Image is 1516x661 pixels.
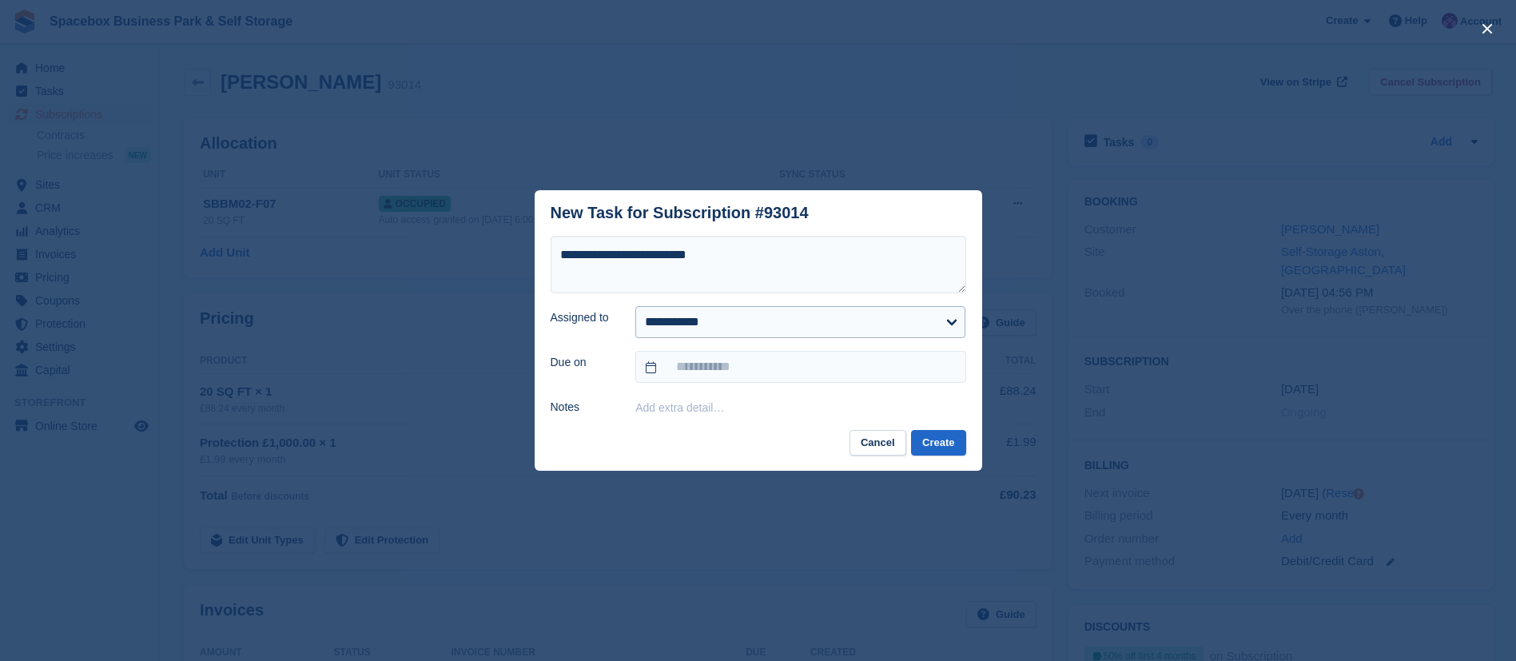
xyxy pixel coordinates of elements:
label: Assigned to [551,309,617,326]
button: Add extra detail… [635,401,724,414]
label: Due on [551,354,617,371]
button: Create [911,430,965,456]
div: New Task for Subscription #93014 [551,204,809,222]
label: Notes [551,399,617,416]
button: Cancel [850,430,906,456]
button: close [1474,16,1500,42]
